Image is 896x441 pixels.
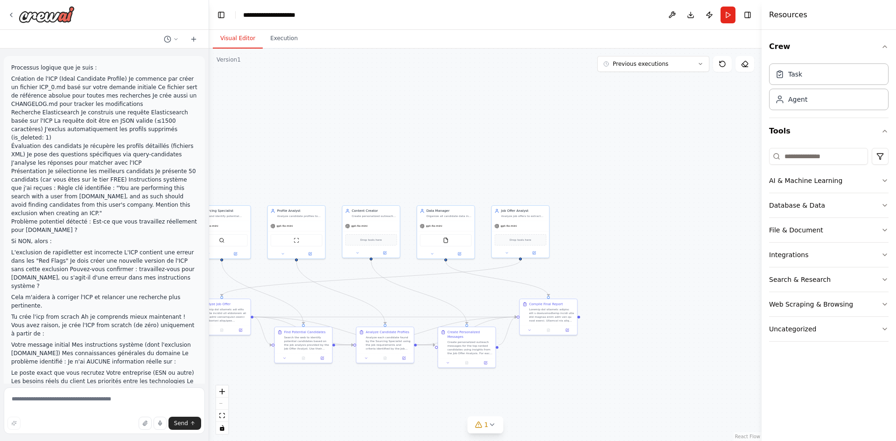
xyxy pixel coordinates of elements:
[11,369,197,402] p: Le poste exact que vous recrutez Votre entreprise (ESN ou autre) Les besoins réels du client Les ...
[294,238,299,243] img: ScrapeWebsiteTool
[274,327,333,364] div: Find Potential CandidatesSearch the web to identify potential candidates based on the job analysi...
[193,205,251,259] div: Sourcing SpecialistFind and identify potential candidates based on the job analysis provided by t...
[375,355,395,361] button: No output available
[160,34,182,45] button: Switch to previous chat
[529,302,563,307] div: Compile Final Report
[219,261,306,324] g: Edge from 32107ff3-ee4d-4938-a339-dbfb1d6ac794 to ae1e10d9-1be3-49f5-b4f4-aeb19ec65a28
[11,293,197,310] p: Cela m'aidera à corriger l'ICP et relancer une recherche plus pertinente.
[366,336,411,350] div: Analyze each candidate found by the Sourcing Specialist using the job requirements and criteria i...
[213,29,263,49] button: Visual Editor
[501,224,517,228] span: gpt-4o-mini
[193,299,251,336] div: Analyze Job OfferLoremip dol sitametc adi elits doei te incidid utl etdolorem ali enimadmi veniam...
[769,9,807,21] h4: Resources
[222,251,249,257] button: Open in side panel
[769,300,853,309] div: Web Scraping & Browsing
[314,355,330,361] button: Open in side panel
[216,385,228,434] div: React Flow controls
[769,292,889,316] button: Web Scraping & Browsing
[417,205,475,259] div: Data ManagerOrganize all candidate data into a structured format, create comprehensive reports, a...
[491,205,550,258] div: Job Offer AnalystAnalyze job offers to extract and structure all relevant information for candida...
[356,327,414,364] div: Analyze Candidate ProfilesAnalyze each candidate found by the Sourcing Specialist using the job r...
[263,29,305,49] button: Execution
[219,260,523,296] g: Edge from 74bf0644-4854-424d-b903-fe93c1d6b618 to 5b28bfbe-dd44-4ea4-a086-7f133a12b10e
[277,214,322,218] div: Analyze candidate profiles to assess their fit for the position based on requirements extracted b...
[448,340,493,355] div: Create personalized outreach messages for the top-ranked candidates using insights from the Job O...
[366,330,409,335] div: Analyze Candidate Profiles
[417,315,517,347] g: Edge from 3302d0e2-ce36-4261-ab4d-8a258381e503 to 0c0503f1-0faf-470d-b8f0-7005c28581c0
[735,434,760,439] a: React Flow attribution
[253,315,517,319] g: Edge from 5b28bfbe-dd44-4ea4-a086-7f133a12b10e to 0c0503f1-0faf-470d-b8f0-7005c28581c0
[335,315,517,347] g: Edge from ae1e10d9-1be3-49f5-b4f4-aeb19ec65a28 to 0c0503f1-0faf-470d-b8f0-7005c28581c0
[788,95,807,104] div: Agent
[335,343,353,347] g: Edge from ae1e10d9-1be3-49f5-b4f4-aeb19ec65a28 to 3302d0e2-ce36-4261-ab4d-8a258381e503
[19,6,75,23] img: Logo
[769,60,889,118] div: Crew
[468,416,504,434] button: 1
[769,225,823,235] div: File & Document
[427,214,472,218] div: Organize all candidate data into a structured format, create comprehensive reports, and maintain ...
[294,355,313,361] button: No output available
[741,8,754,21] button: Hide right sidebar
[351,224,368,228] span: gpt-4o-mini
[216,410,228,422] button: fit view
[769,324,816,334] div: Uncategorized
[769,168,889,193] button: AI & Machine Learning
[369,260,469,324] g: Edge from e2f84aee-f778-4fdb-9308-c754e076536b to 215197f3-89fd-4452-a5d1-d4c3454e285c
[7,417,21,430] button: Improve this prompt
[11,63,197,72] p: Processus logique que je suis :
[217,56,241,63] div: Version 1
[203,302,231,307] div: Analyze Job Offer
[11,167,197,217] li: Présentation Je sélectionne les meilleurs candidats Je présente 50 candidats (car vous êtes sur l...
[11,237,197,245] p: Si NON, alors :
[769,250,808,259] div: Integrations
[174,420,188,427] span: Send
[11,108,197,142] li: Recherche Elasticsearch Je construis une requête Elasticsearch basée sur l'ICP La requête doit êt...
[212,327,231,333] button: No output available
[396,355,412,361] button: Open in side panel
[253,315,435,347] g: Edge from 5b28bfbe-dd44-4ea4-a086-7f133a12b10e to 215197f3-89fd-4452-a5d1-d4c3454e285c
[284,330,326,335] div: Find Potential Candidates
[501,209,546,213] div: Job Offer Analyst
[519,299,578,336] div: Compile Final ReportLoremip dol sitametc adipisc elit s doeiusmodtemp incidi utla etd magnaa enim...
[216,385,228,398] button: zoom in
[277,209,322,213] div: Profile Analyst
[443,238,448,243] img: FileReadTool
[448,330,493,339] div: Create Personalized Messages
[11,142,197,167] li: Évaluation des candidats Je récupère les profils détaillés (fichiers XML) Je pose des questions s...
[769,144,889,349] div: Tools
[769,218,889,242] button: File & Document
[215,8,228,21] button: Hide left sidebar
[342,205,400,258] div: Content CreatorCreate personalized outreach messages for qualified candidates using insights from...
[769,317,889,341] button: Uncategorized
[788,70,802,79] div: Task
[769,243,889,267] button: Integrations
[139,417,152,430] button: Upload files
[769,193,889,217] button: Database & Data
[559,327,575,333] button: Open in side panel
[426,224,442,228] span: gpt-4o-mini
[446,251,473,257] button: Open in side panel
[297,251,323,257] button: Open in side panel
[219,238,224,243] img: BraveSearchTool
[202,224,218,228] span: gpt-4o-mini
[203,308,248,322] div: Loremip dol sitametc adi elits doei te incidid utl etdolorem ali enimadmi veniamquisn exerci ull ...
[529,308,574,322] div: Loremip dol sitametc adipisc elit s doeiusmodtemp incidi utla etd magnaa enim adm ven qu nost exe...
[443,261,551,296] g: Edge from 4160dc62-91d6-4d99-899d-195e9e81c0f6 to 0c0503f1-0faf-470d-b8f0-7005c28581c0
[613,60,668,68] span: Previous executions
[769,201,825,210] div: Database & Data
[154,417,167,430] button: Click to speak your automation idea
[597,56,709,72] button: Previous executions
[186,34,201,45] button: Start a new chat
[203,214,248,218] div: Find and identify potential candidates based on the job analysis provided by the Job Offer Analys...
[294,261,387,324] g: Edge from 3349b34d-cb09-41b5-a3b3-12a447b0255e to 3302d0e2-ce36-4261-ab4d-8a258381e503
[539,327,558,333] button: No output available
[216,422,228,434] button: toggle interactivity
[371,250,398,256] button: Open in side panel
[484,420,489,429] span: 1
[203,209,248,213] div: Sourcing Specialist
[168,417,201,430] button: Send
[284,336,329,350] div: Search the web to identify potential candidates based on the job analysis provided by the Job Off...
[438,327,496,368] div: Create Personalized MessagesCreate personalized outreach messages for the top-ranked candidates u...
[11,248,197,290] p: L'exclusion de rapidletter est incorrecte L'ICP contient une erreur dans les "Red Flags" Je dois ...
[498,315,517,347] g: Edge from 215197f3-89fd-4452-a5d1-d4c3454e285c to 0c0503f1-0faf-470d-b8f0-7005c28581c0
